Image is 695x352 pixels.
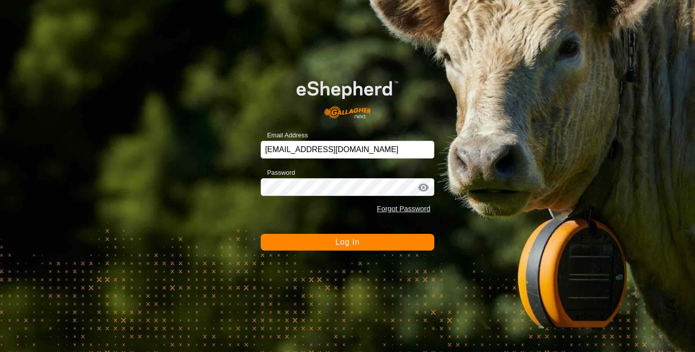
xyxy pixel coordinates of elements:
label: Email Address [261,130,308,140]
input: Email Address [261,141,434,159]
a: Forgot Password [377,205,430,213]
label: Password [261,168,295,178]
img: E-shepherd Logo [278,66,417,126]
span: Log In [335,238,360,246]
button: Log In [261,234,434,251]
